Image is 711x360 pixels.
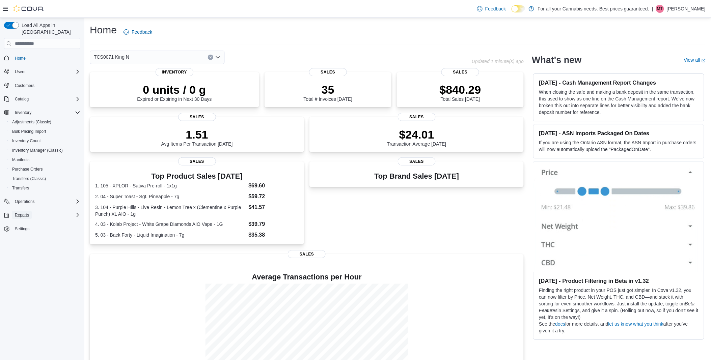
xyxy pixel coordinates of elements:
[9,127,49,136] a: Bulk Pricing Import
[95,172,299,180] h3: Top Product Sales [DATE]
[137,83,212,102] div: Expired or Expiring in Next 30 Days
[9,165,80,173] span: Purchase Orders
[12,129,46,134] span: Bulk Pricing Import
[9,118,80,126] span: Adjustments (Classic)
[7,136,83,146] button: Inventory Count
[12,119,51,125] span: Adjustments (Classic)
[12,198,37,206] button: Operations
[156,68,193,76] span: Inventory
[9,146,80,154] span: Inventory Manager (Classic)
[474,2,509,16] a: Feedback
[161,128,233,147] div: Avg Items Per Transaction [DATE]
[485,5,506,12] span: Feedback
[15,226,29,232] span: Settings
[12,198,80,206] span: Operations
[1,108,83,117] button: Inventory
[398,113,436,121] span: Sales
[12,167,43,172] span: Purchase Orders
[12,157,29,162] span: Manifests
[9,175,49,183] a: Transfers (Classic)
[9,165,46,173] a: Purchase Orders
[161,128,233,141] p: 1.51
[248,220,299,228] dd: $39.79
[12,148,63,153] span: Inventory Manager (Classic)
[539,287,699,321] p: Finding the right product in your POS just got simpler. In Cova v1.32, you can now filter by Pric...
[132,29,152,35] span: Feedback
[12,224,80,233] span: Settings
[12,54,80,62] span: Home
[304,83,352,96] p: 35
[1,94,83,104] button: Catalog
[512,12,512,13] span: Dark Mode
[1,81,83,90] button: Customers
[12,54,28,62] a: Home
[15,56,26,61] span: Home
[12,185,29,191] span: Transfers
[9,184,80,192] span: Transfers
[9,146,65,154] a: Inventory Manager (Classic)
[9,137,80,145] span: Inventory Count
[95,221,246,228] dt: 4. 03 - Kolab Project - White Grape Diamonds AIO Vape - 1G
[7,174,83,183] button: Transfers (Classic)
[656,5,664,13] div: Marko Tamas
[9,184,32,192] a: Transfers
[387,128,446,141] p: $24.01
[12,95,31,103] button: Catalog
[608,321,663,327] a: let us know what you think
[539,89,699,116] p: When closing the safe and making a bank deposit in the same transaction, this used to show as one...
[684,57,706,63] a: View allExternal link
[1,224,83,234] button: Settings
[702,59,706,63] svg: External link
[1,197,83,206] button: Operations
[440,83,481,96] p: $840.29
[12,211,80,219] span: Reports
[208,55,213,60] button: Clear input
[12,138,41,144] span: Inventory Count
[95,232,246,238] dt: 5. 03 - Back Forty - Liquid Imagination - 7g
[12,95,80,103] span: Catalog
[12,109,34,117] button: Inventory
[15,96,29,102] span: Catalog
[19,22,80,35] span: Load All Apps in [GEOGRAPHIC_DATA]
[652,5,653,13] p: |
[441,68,479,76] span: Sales
[532,55,581,65] h2: What's new
[440,83,481,102] div: Total Sales [DATE]
[512,5,526,12] input: Dark Mode
[555,321,566,327] a: docs
[539,79,699,86] h3: [DATE] - Cash Management Report Changes
[374,172,459,180] h3: Top Brand Sales [DATE]
[539,301,695,313] em: Beta Features
[7,155,83,164] button: Manifests
[178,113,216,121] span: Sales
[12,68,28,76] button: Users
[472,59,524,64] p: Updated 1 minute(s) ago
[12,81,80,90] span: Customers
[137,83,212,96] p: 0 units / 0 g
[15,83,34,88] span: Customers
[539,139,699,153] p: If you are using the Ontario ASN format, the ASN Import in purchase orders will now automatically...
[7,117,83,127] button: Adjustments (Classic)
[398,157,436,166] span: Sales
[248,231,299,239] dd: $35.38
[12,109,80,117] span: Inventory
[248,192,299,201] dd: $59.72
[7,127,83,136] button: Bulk Pricing Import
[12,82,37,90] a: Customers
[90,23,117,37] h1: Home
[1,210,83,220] button: Reports
[12,176,46,181] span: Transfers (Classic)
[667,5,706,13] p: [PERSON_NAME]
[15,69,25,74] span: Users
[9,156,80,164] span: Manifests
[9,137,44,145] a: Inventory Count
[539,277,699,284] h3: [DATE] - Product Filtering in Beta in v1.32
[1,53,83,63] button: Home
[7,164,83,174] button: Purchase Orders
[538,5,649,13] p: For all your Cannabis needs. Best prices guaranteed.
[95,273,518,281] h4: Average Transactions per Hour
[95,204,246,217] dt: 3. 104 - Purple Hills - Live Resin - Lemon Tree x (Clementine x Purple Punch) XL AIO - 1g
[94,53,129,61] span: TCS0071 King N
[539,130,699,137] h3: [DATE] - ASN Imports Packaged On Dates
[4,50,80,251] nav: Complex example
